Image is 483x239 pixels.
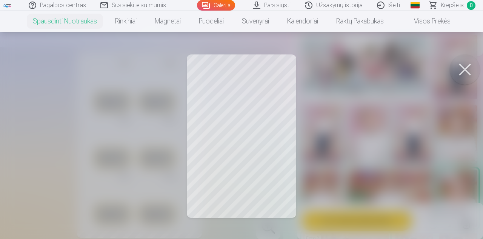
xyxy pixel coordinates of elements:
a: Visos prekės [393,11,460,32]
span: 0 [467,1,475,10]
a: Spausdinti nuotraukas [24,11,106,32]
img: /fa5 [3,3,11,8]
a: Kalendoriai [278,11,327,32]
a: Puodeliai [190,11,233,32]
a: Suvenyrai [233,11,278,32]
span: Krepšelis [441,1,464,10]
a: Rinkiniai [106,11,146,32]
a: Magnetai [146,11,190,32]
a: Raktų pakabukas [327,11,393,32]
